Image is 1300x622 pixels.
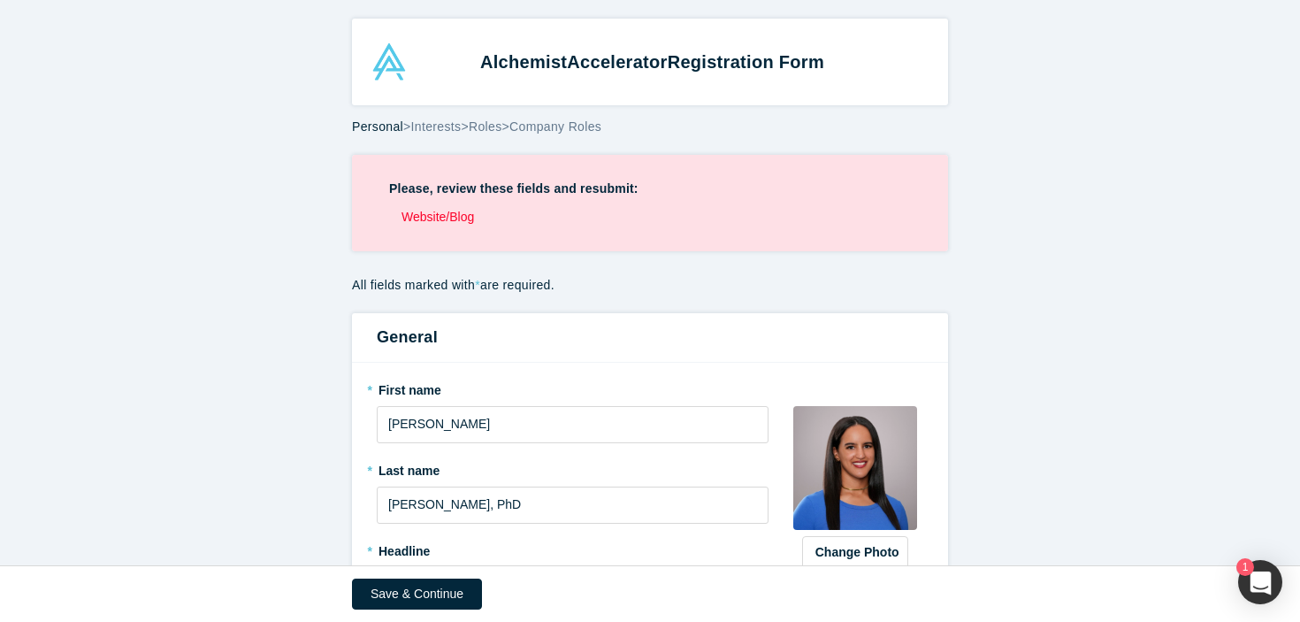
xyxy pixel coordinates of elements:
div: > > > [352,118,948,136]
img: Alchemist Accelerator Logo [371,43,408,81]
span: Interests [411,119,462,134]
span: Roles [469,119,502,134]
strong: Alchemist Registration Form [480,52,824,72]
h3: General [377,326,923,349]
span: Company Roles [509,119,601,134]
p: All fields marked with are required. [352,276,948,295]
label: Last name [377,456,769,480]
button: 1 [1238,560,1282,604]
label: Headline [377,536,769,561]
li: Website/Blog [401,208,911,227]
span: Personal [352,119,403,134]
strong: Please, review these fields and resubmit: [389,181,639,196]
img: Profile user default [793,406,917,530]
span: 1 [1236,558,1254,576]
button: Save & Continue [352,579,482,610]
span: Accelerator [567,52,667,72]
label: First name [377,375,769,400]
button: Change Photo [802,536,908,569]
